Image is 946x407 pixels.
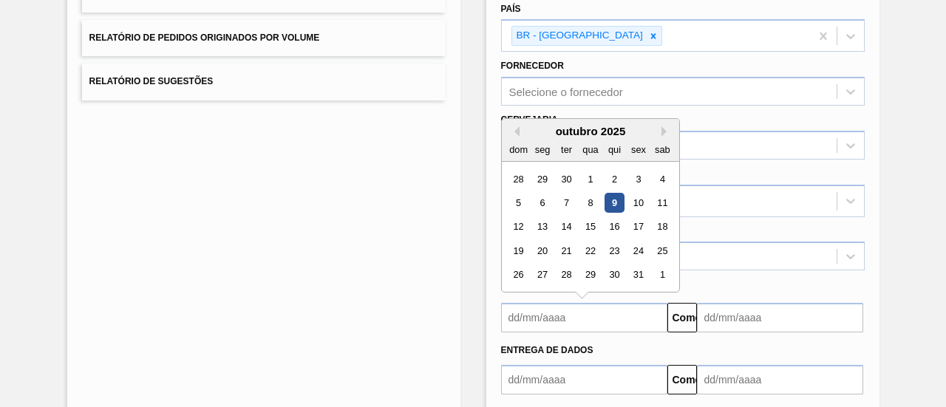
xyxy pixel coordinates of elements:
[628,217,648,237] div: Choose sexta-feira, 17 de outubro de 2025
[604,241,624,261] div: Choose quinta-feira, 23 de outubro de 2025
[604,169,624,189] div: Choose quinta-feira, 2 de outubro de 2025
[652,217,672,237] div: Choose sábado, 18 de outubro de 2025
[667,303,697,332] button: Comeu
[652,265,672,285] div: Choose sábado, 1 de novembro de 2025
[508,265,528,285] div: Choose domingo, 26 de outubro de 2025
[697,365,863,394] input: dd/mm/aaaa
[628,241,648,261] div: Choose sexta-feira, 24 de outubro de 2025
[501,303,667,332] input: dd/mm/aaaa
[508,169,528,189] div: Choose domingo, 28 de setembro de 2025
[580,140,600,160] div: qua
[508,217,528,237] div: Choose domingo, 12 de outubro de 2025
[509,86,623,98] font: Selecione o fornecedor
[580,241,600,261] div: Choose quarta-feira, 22 de outubro de 2025
[580,193,600,213] div: Choose quarta-feira, 8 de outubro de 2025
[673,312,707,324] font: Comeu
[667,365,697,394] button: Comeu
[532,169,552,189] div: Choose segunda-feira, 29 de setembro de 2025
[509,126,520,137] button: Previous Month
[501,114,558,125] font: Cervejaria
[89,77,214,87] font: Relatório de Sugestões
[532,140,552,160] div: seg
[556,169,576,189] div: Choose terça-feira, 30 de setembro de 2025
[82,64,446,100] button: Relatório de Sugestões
[556,140,576,160] div: ter
[661,126,672,137] button: Next Month
[652,241,672,261] div: Choose sábado, 25 de outubro de 2025
[697,303,863,332] input: dd/mm/aaaa
[604,193,624,213] div: Choose quinta-feira, 9 de outubro de 2025
[580,265,600,285] div: Choose quarta-feira, 29 de outubro de 2025
[532,217,552,237] div: Choose segunda-feira, 13 de outubro de 2025
[556,217,576,237] div: Choose terça-feira, 14 de outubro de 2025
[82,20,446,56] button: Relatório de Pedidos Originados por Volume
[508,140,528,160] div: dom
[89,33,320,43] font: Relatório de Pedidos Originados por Volume
[501,4,521,14] font: País
[501,365,667,394] input: dd/mm/aaaa
[673,374,707,386] font: Comeu
[556,241,576,261] div: Choose terça-feira, 21 de outubro de 2025
[556,265,576,285] div: Choose terça-feira, 28 de outubro de 2025
[604,217,624,237] div: Choose quinta-feira, 16 de outubro de 2025
[502,125,679,137] div: outubro 2025
[501,61,564,71] font: Fornecedor
[628,265,648,285] div: Choose sexta-feira, 31 de outubro de 2025
[652,140,672,160] div: sab
[532,241,552,261] div: Choose segunda-feira, 20 de outubro de 2025
[628,140,648,160] div: sex
[580,169,600,189] div: Choose quarta-feira, 1 de outubro de 2025
[517,30,643,41] font: BR - [GEOGRAPHIC_DATA]
[628,169,648,189] div: Choose sexta-feira, 3 de outubro de 2025
[628,193,648,213] div: Choose sexta-feira, 10 de outubro de 2025
[506,167,674,287] div: month 2025-10
[508,193,528,213] div: Choose domingo, 5 de outubro de 2025
[652,169,672,189] div: Choose sábado, 4 de outubro de 2025
[532,265,552,285] div: Choose segunda-feira, 27 de outubro de 2025
[508,241,528,261] div: Choose domingo, 19 de outubro de 2025
[501,345,593,355] font: Entrega de dados
[556,193,576,213] div: Choose terça-feira, 7 de outubro de 2025
[652,193,672,213] div: Choose sábado, 11 de outubro de 2025
[604,140,624,160] div: qui
[604,265,624,285] div: Choose quinta-feira, 30 de outubro de 2025
[532,193,552,213] div: Choose segunda-feira, 6 de outubro de 2025
[580,217,600,237] div: Choose quarta-feira, 15 de outubro de 2025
